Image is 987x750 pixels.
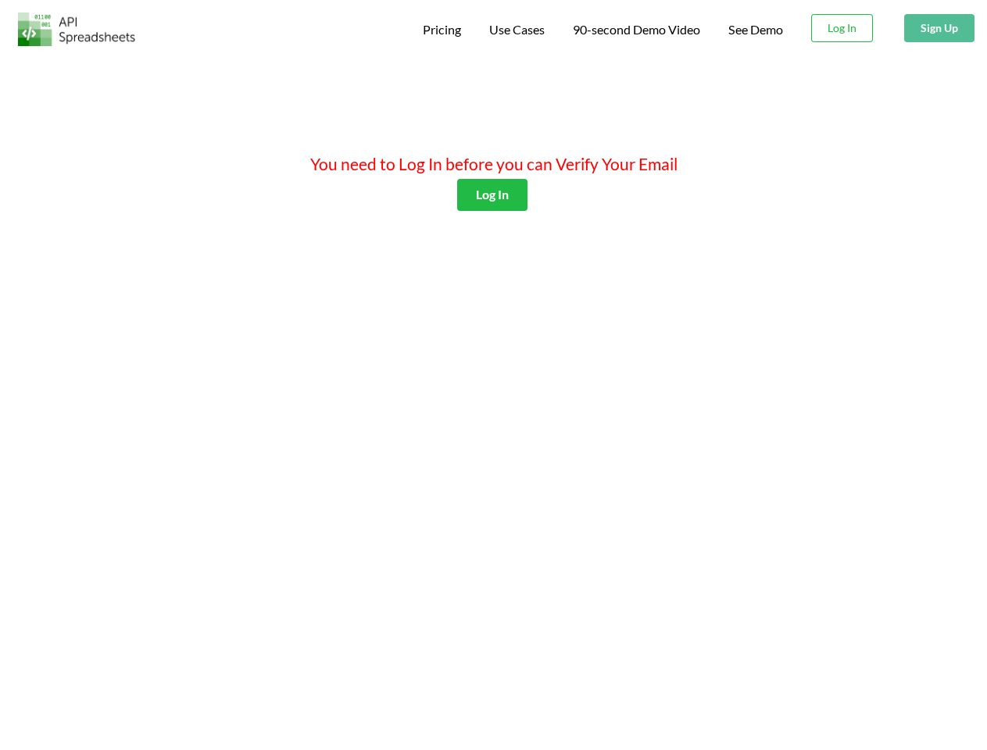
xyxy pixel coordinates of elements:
[423,22,461,37] span: Pricing
[573,23,700,36] span: 90-second Demo Video
[18,12,135,46] img: Logo.png
[457,179,527,211] button: Log In
[728,22,783,38] a: See Demo
[148,154,839,173] h4: You need to Log In before you can Verify Your Email
[489,22,545,37] span: Use Cases
[904,14,974,42] button: Sign Up
[811,14,873,42] button: Log In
